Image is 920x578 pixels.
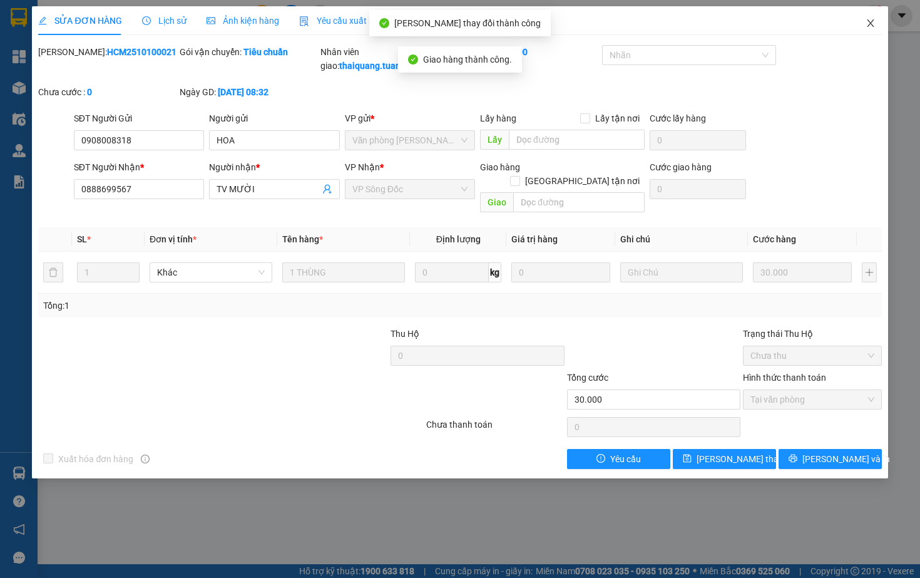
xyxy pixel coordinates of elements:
button: save[PERSON_NAME] thay đổi [673,449,776,469]
span: [PERSON_NAME] thay đổi [697,452,797,466]
div: VP gửi [345,111,475,125]
div: [PERSON_NAME]: [38,45,176,59]
span: Yêu cầu xuất hóa đơn điện tử [299,16,431,26]
span: Thu Hộ [391,329,419,339]
div: Nhân viên giao: [320,45,459,73]
input: Dọc đường [513,192,645,212]
span: printer [789,454,797,464]
label: Cước lấy hàng [650,113,706,123]
span: Lịch sử [142,16,187,26]
span: Định lượng [436,234,481,244]
span: Lấy tận nơi [590,111,645,125]
span: close [866,18,876,28]
span: Tổng cước [567,373,608,383]
b: HCM2510100021 [107,47,176,57]
span: VP Nhận [345,162,380,172]
span: Giao [480,192,513,212]
span: picture [207,16,215,25]
div: Người nhận [209,160,339,174]
div: Người gửi [209,111,339,125]
b: 0 [87,87,92,97]
span: Ảnh kiện hàng [207,16,279,26]
span: [PERSON_NAME] và In [802,452,890,466]
input: Cước lấy hàng [650,130,746,150]
span: Giao hàng thành công. [423,54,512,65]
span: info-circle [141,455,150,463]
span: Xuất hóa đơn hàng [53,452,138,466]
input: 0 [753,262,852,282]
button: printer[PERSON_NAME] và In [779,449,882,469]
span: Đơn vị tính [150,234,197,244]
span: Khác [157,263,265,282]
span: edit [38,16,47,25]
span: Giao hàng [480,162,520,172]
span: Chưa thu [750,346,874,365]
span: Yêu cầu [610,452,641,466]
span: VP Sông Đốc [352,180,468,199]
button: Close [853,6,888,41]
div: Cước rồi : [461,45,600,59]
b: thaiquang.tuanhung [339,61,421,71]
input: VD: Bàn, Ghế [282,262,405,282]
label: Hình thức thanh toán [743,373,826,383]
input: Ghi Chú [620,262,743,282]
img: icon [299,16,309,26]
span: save [683,454,692,464]
b: Tiêu chuẩn [243,47,288,57]
input: Dọc đường [509,130,645,150]
div: Ngày GD: [180,85,318,99]
button: exclamation-circleYêu cầu [567,449,670,469]
div: SĐT Người Gửi [74,111,204,125]
b: [DATE] 08:32 [218,87,268,97]
span: Tại văn phòng [750,390,874,409]
span: Cước hàng [753,234,796,244]
div: Gói vận chuyển: [180,45,318,59]
span: clock-circle [142,16,151,25]
span: Lấy hàng [480,113,516,123]
span: check-circle [379,18,389,28]
span: exclamation-circle [596,454,605,464]
input: Cước giao hàng [650,179,746,199]
span: Lấy [480,130,509,150]
div: SĐT Người Nhận [74,160,204,174]
span: Văn phòng Hồ Chí Minh [352,131,468,150]
span: user-add [322,184,332,194]
span: [PERSON_NAME] thay đổi thành công [394,18,541,28]
div: Trạng thái Thu Hộ [743,327,881,341]
span: SỬA ĐƠN HÀNG [38,16,121,26]
th: Ghi chú [615,227,748,252]
input: 0 [511,262,610,282]
span: Giá trị hàng [511,234,558,244]
span: kg [489,262,501,282]
div: Tổng: 1 [43,299,355,312]
div: Chưa cước : [38,85,176,99]
label: Cước giao hàng [650,162,712,172]
span: check-circle [408,54,418,65]
span: SL [77,234,87,244]
button: plus [862,262,877,282]
span: [GEOGRAPHIC_DATA] tận nơi [520,174,645,188]
span: Tên hàng [282,234,323,244]
button: delete [43,262,63,282]
div: Chưa thanh toán [425,418,566,440]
